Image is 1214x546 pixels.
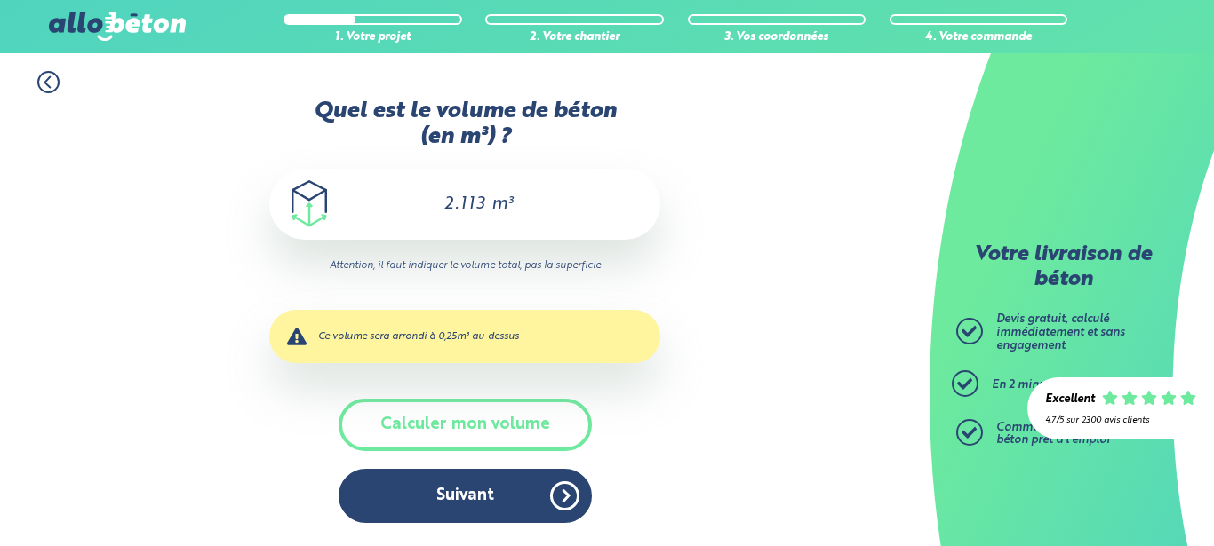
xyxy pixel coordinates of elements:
p: Votre livraison de béton [961,243,1165,292]
span: m³ [491,195,513,213]
div: 4. Votre commande [890,31,1067,44]
i: Attention, il faut indiquer le volume total, pas la superficie [269,257,660,274]
div: 3. Vos coordonnées [688,31,866,44]
input: 0 [418,194,487,215]
div: 2. Votre chantier [485,31,663,44]
div: Excellent [1045,393,1095,407]
iframe: Help widget launcher [1056,477,1194,526]
div: 1. Votre projet [284,31,461,44]
div: 4.7/5 sur 2300 avis clients [1045,415,1196,425]
button: Suivant [339,469,592,523]
button: Calculer mon volume [339,399,592,451]
label: Quel est le volume de béton (en m³) ? [269,99,660,151]
div: Ce volume sera arrondi à 0,25m³ au-dessus [269,310,660,363]
span: Commandez ensuite votre béton prêt à l'emploi [996,422,1138,447]
img: allobéton [49,12,186,41]
span: En 2 minutes top chrono [992,379,1124,391]
span: Devis gratuit, calculé immédiatement et sans engagement [996,313,1125,351]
